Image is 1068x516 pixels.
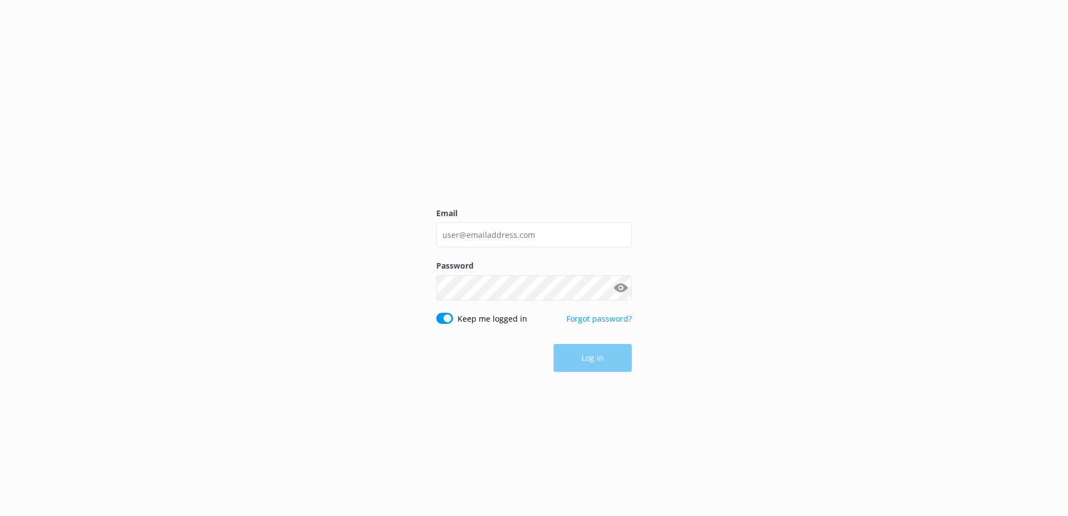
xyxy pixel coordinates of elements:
button: Show password [609,276,632,299]
label: Email [436,207,632,219]
label: Keep me logged in [457,313,527,325]
label: Password [436,260,632,272]
input: user@emailaddress.com [436,222,632,247]
a: Forgot password? [566,313,632,324]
